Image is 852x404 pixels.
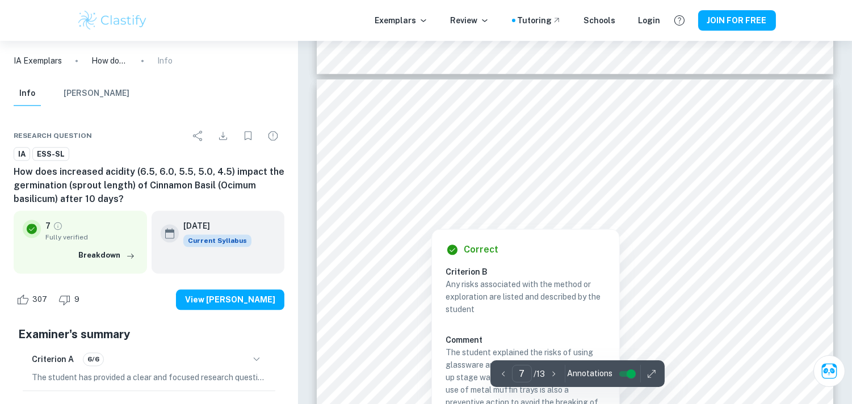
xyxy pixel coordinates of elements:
[670,11,689,30] button: Help and Feedback
[639,14,661,27] a: Login
[568,368,613,380] span: Annotations
[32,371,266,384] p: The student has provided a clear and focused research question, incorporating independent and dep...
[183,234,251,247] span: Current Syllabus
[187,124,209,147] div: Share
[176,289,284,310] button: View [PERSON_NAME]
[262,124,284,147] div: Report issue
[64,81,129,106] button: [PERSON_NAME]
[446,278,606,315] p: Any risks associated with the method or exploration are listed and described by the student
[698,10,776,31] button: JOIN FOR FREE
[75,247,138,264] button: Breakdown
[33,149,69,160] span: ESS-SL
[14,165,284,206] h6: How does increased acidity (6.5, 6.0, 5.5, 5.0, 4.5) impact the germination (sprout length) of Ci...
[18,326,280,343] h5: Examiner's summary
[77,9,149,32] img: Clastify logo
[14,291,53,309] div: Like
[14,81,41,106] button: Info
[446,334,606,346] h6: Comment
[26,294,53,305] span: 307
[157,54,173,67] p: Info
[14,131,92,141] span: Research question
[45,232,138,242] span: Fully verified
[91,54,128,67] p: How does increased acidity (6.5, 6.0, 5.5, 5.0, 4.5) impact the germination (sprout length) of Ci...
[446,266,615,278] h6: Criterion B
[237,124,259,147] div: Bookmark
[14,54,62,67] a: IA Exemplars
[32,353,74,365] h6: Criterion A
[83,354,103,364] span: 6/6
[45,220,51,232] p: 7
[584,14,616,27] a: Schools
[68,294,86,305] span: 9
[534,368,545,380] p: / 13
[451,14,489,27] p: Review
[518,14,561,27] a: Tutoring
[53,221,63,231] a: Grade fully verified
[56,291,86,309] div: Dislike
[14,147,30,161] a: IA
[375,14,428,27] p: Exemplars
[464,243,498,256] h6: Correct
[14,149,30,160] span: IA
[212,124,234,147] div: Download
[183,220,242,232] h6: [DATE]
[32,147,69,161] a: ESS-SL
[183,234,251,247] div: This exemplar is based on the current syllabus. Feel free to refer to it for inspiration/ideas wh...
[813,355,845,387] button: Ask Clai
